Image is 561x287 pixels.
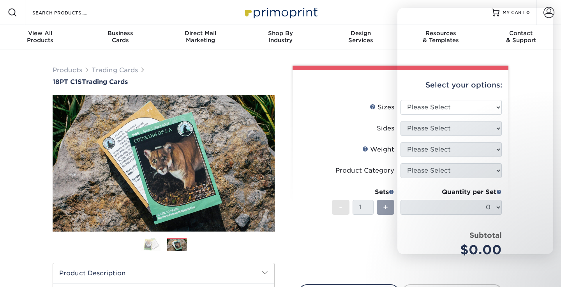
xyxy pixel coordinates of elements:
a: 18PT C1STrading Cards [53,78,275,86]
div: Cards [80,30,161,44]
span: 18PT C1S [53,78,82,86]
div: Sets [332,187,394,197]
a: DesignServices [321,25,401,50]
img: Trading Cards 02 [167,239,187,251]
input: SEARCH PRODUCTS..... [32,8,108,17]
div: Select your options: [299,70,502,100]
iframe: Intercom live chat [535,260,553,279]
div: Product Category [335,166,394,175]
div: Services [321,30,401,44]
a: Trading Cards [92,66,138,74]
img: Primoprint [242,4,319,21]
a: Direct MailMarketing [160,25,240,50]
span: Design [321,30,401,37]
span: - [339,201,342,213]
h1: Trading Cards [53,78,275,86]
a: BusinessCards [80,25,161,50]
h2: Product Description [53,263,274,283]
iframe: Google Customer Reviews [2,263,66,284]
div: Sizes [370,103,394,112]
img: 18PT C1S 02 [53,95,275,232]
span: Shop By [240,30,321,37]
a: Products [53,66,82,74]
span: Direct Mail [160,30,240,37]
div: Marketing [160,30,240,44]
a: Shop ByIndustry [240,25,321,50]
span: + [383,201,388,213]
img: Trading Cards 01 [141,237,161,251]
iframe: Intercom live chat [397,8,553,254]
span: Business [80,30,161,37]
div: Sides [377,124,394,133]
div: Industry [240,30,321,44]
div: Weight [362,145,394,154]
